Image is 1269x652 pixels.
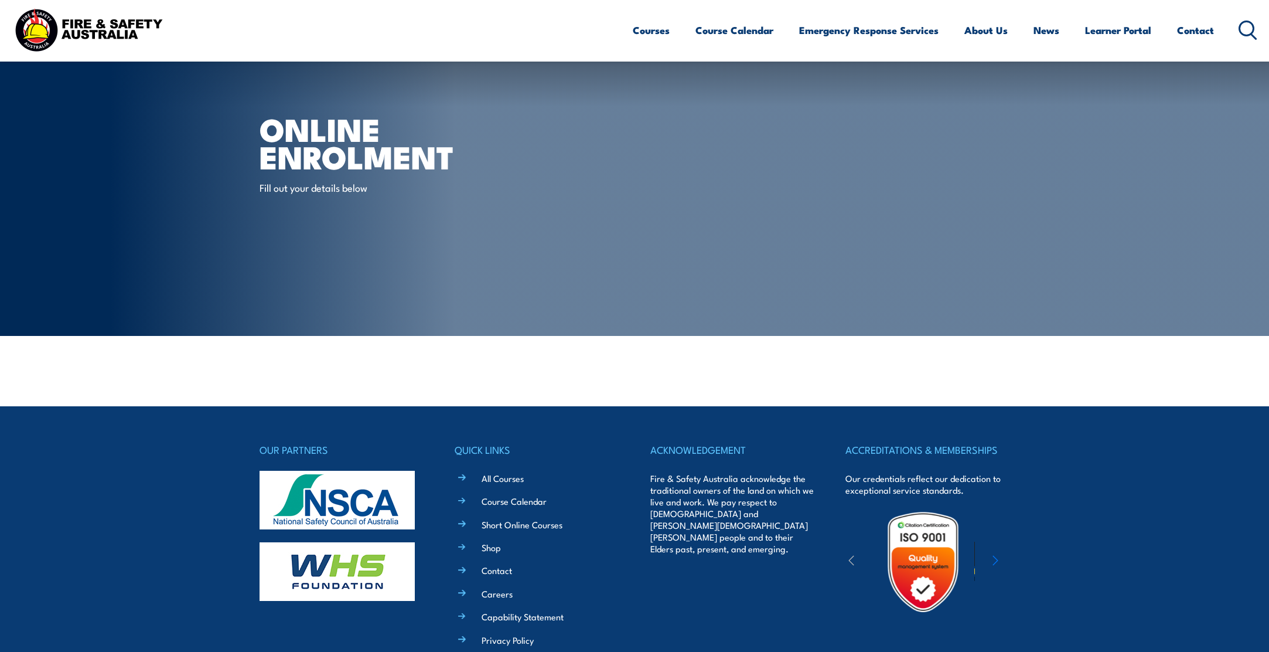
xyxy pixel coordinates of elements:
a: Capability Statement [482,610,564,623]
p: Fire & Safety Australia acknowledge the traditional owners of the land on which we live and work.... [650,473,814,555]
a: Shop [482,541,501,553]
img: ewpa-logo [974,542,1076,582]
p: Fill out your details below [260,181,473,194]
a: Careers [482,588,513,600]
h4: ACCREDITATIONS & MEMBERSHIPS [845,442,1009,458]
a: Contact [1177,15,1214,46]
img: nsca-logo-footer [260,471,415,529]
a: Courses [633,15,670,46]
a: Short Online Courses [482,518,562,531]
a: Emergency Response Services [799,15,939,46]
a: Learner Portal [1085,15,1151,46]
a: Contact [482,564,512,576]
a: News [1033,15,1059,46]
a: Course Calendar [482,495,547,507]
a: About Us [964,15,1008,46]
a: Privacy Policy [482,634,534,646]
p: Our credentials reflect our dedication to exceptional service standards. [845,473,1009,496]
img: whs-logo-footer [260,542,415,601]
h4: QUICK LINKS [455,442,619,458]
h4: OUR PARTNERS [260,442,424,458]
img: Untitled design (19) [872,511,974,613]
h4: ACKNOWLEDGEMENT [650,442,814,458]
a: All Courses [482,472,524,484]
a: Course Calendar [695,15,773,46]
h1: Online Enrolment [260,115,549,169]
